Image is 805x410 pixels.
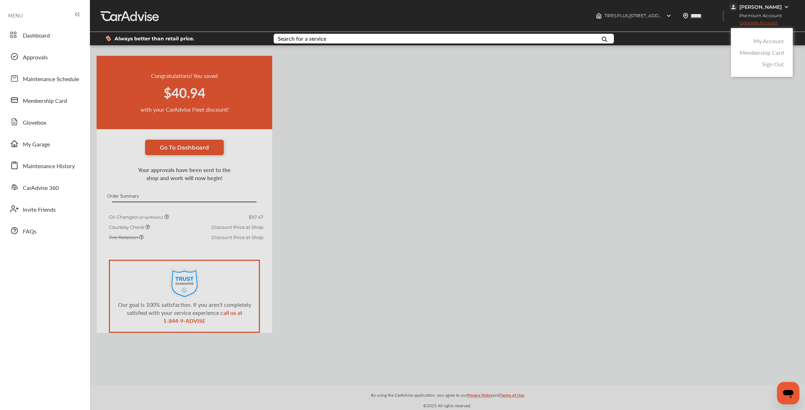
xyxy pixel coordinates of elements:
span: Membership Card [23,97,67,106]
span: Always better than retail price. [114,36,195,41]
span: FAQs [23,227,37,236]
a: My Account [754,37,784,45]
span: CarAdvise 360 [23,184,59,193]
span: Dashboard [23,31,50,40]
a: Maintenance History [6,156,83,174]
span: Approvals [23,53,48,62]
img: dollor_label_vector.a70140d1.svg [106,35,111,41]
a: Sign Out [762,60,784,68]
a: Membership Card [740,48,784,57]
span: My Garage [23,140,50,149]
a: Maintenance Schedule [6,69,83,87]
a: Dashboard [6,26,83,44]
span: MENU [8,13,23,18]
span: Glovebox [23,118,46,127]
a: Glovebox [6,113,83,131]
div: Search for a service [278,36,326,41]
span: Maintenance Schedule [23,75,79,84]
a: Membership Card [6,91,83,109]
a: FAQs [6,221,83,240]
a: CarAdvise 360 [6,178,83,196]
a: Approvals [6,47,83,66]
iframe: Button to launch messaging window [777,382,799,404]
a: My Garage [6,134,83,153]
span: Maintenance History [23,162,75,171]
span: Invite Friends [23,205,56,214]
a: Invite Friends [6,200,83,218]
